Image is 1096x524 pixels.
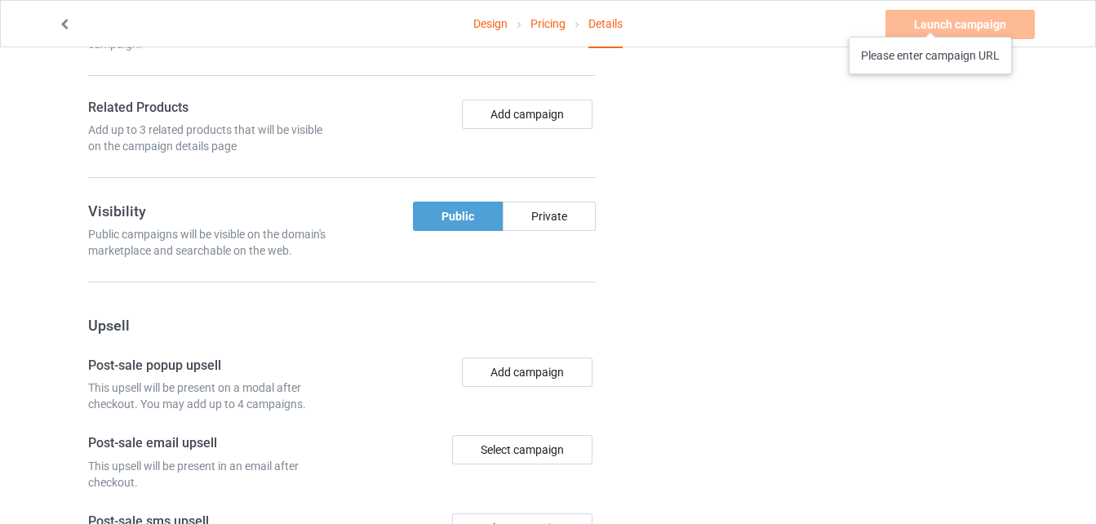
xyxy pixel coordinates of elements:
[88,226,336,259] div: Public campaigns will be visible on the domain's marketplace and searchable on the web.
[88,458,336,491] div: This upsell will be present in an email after checkout.
[88,435,336,452] h4: Post-sale email upsell
[88,380,336,412] div: This upsell will be present on a modal after checkout. You may add up to 4 campaigns.
[473,1,508,47] a: Design
[588,1,623,48] div: Details
[462,100,592,129] button: Add campaign
[861,49,1000,62] div: Please enter campaign URL
[88,316,596,335] h3: Upsell
[88,202,336,220] h3: Visibility
[452,435,592,464] div: Select campaign
[530,1,566,47] a: Pricing
[503,202,596,231] div: Private
[462,357,592,387] button: Add campaign
[413,202,503,231] div: Public
[88,100,336,117] h4: Related Products
[88,357,336,375] h4: Post-sale popup upsell
[88,122,336,154] div: Add up to 3 related products that will be visible on the campaign details page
